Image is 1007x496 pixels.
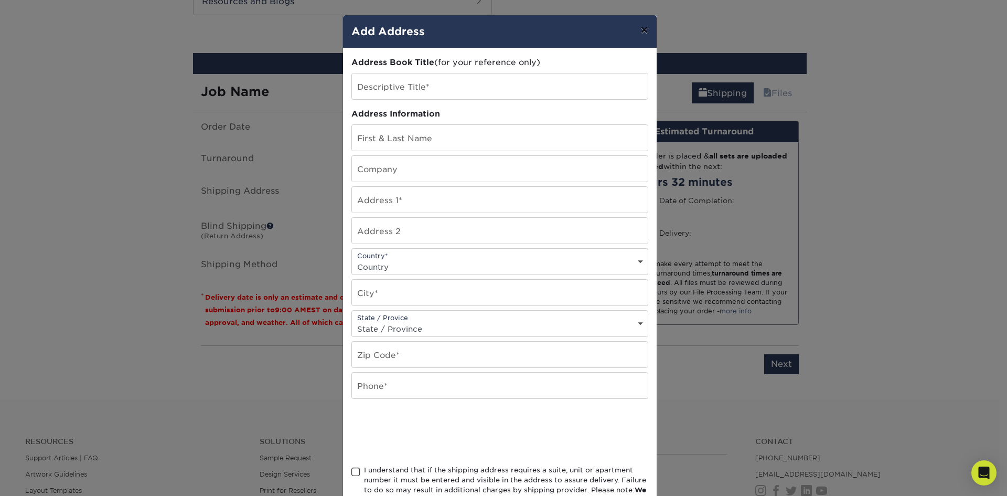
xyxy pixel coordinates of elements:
iframe: reCAPTCHA [351,411,511,452]
div: Open Intercom Messenger [971,460,997,486]
div: Address Information [351,108,648,120]
div: (for your reference only) [351,57,648,69]
span: Address Book Title [351,57,434,67]
button: × [632,15,656,45]
h4: Add Address [351,24,648,39]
